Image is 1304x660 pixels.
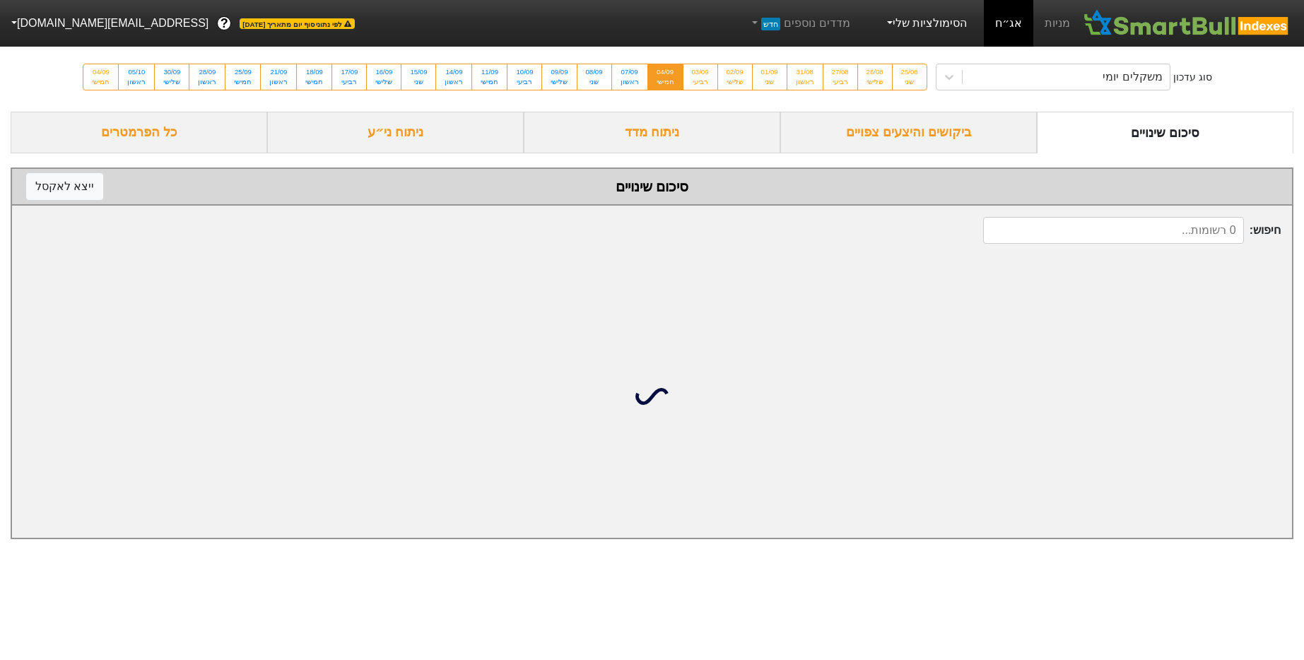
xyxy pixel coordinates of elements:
[901,67,918,77] div: 25/08
[621,67,639,77] div: 07/09
[269,77,288,87] div: ראשון
[901,77,918,87] div: שני
[26,173,103,200] button: ייצא לאקסל
[586,67,603,77] div: 08/09
[341,67,358,77] div: 17/09
[92,77,110,87] div: חמישי
[621,77,639,87] div: ראשון
[445,77,463,87] div: ראשון
[551,67,568,77] div: 09/09
[692,77,709,87] div: רביעי
[26,176,1278,197] div: סיכום שינויים
[269,67,288,77] div: 21/09
[198,67,216,77] div: 28/09
[305,77,323,87] div: חמישי
[586,77,603,87] div: שני
[657,67,674,77] div: 04/09
[780,112,1037,153] div: ביקושים והיצעים צפויים
[410,67,427,77] div: 15/09
[1081,9,1293,37] img: SmartBull
[796,67,814,77] div: 31/08
[761,18,780,30] span: חדש
[240,18,354,29] span: לפי נתוני סוף יום מתאריך [DATE]
[163,77,180,87] div: שלישי
[867,67,883,77] div: 26/08
[305,67,323,77] div: 18/09
[879,9,973,37] a: הסימולציות שלי
[867,77,883,87] div: שלישי
[481,77,498,87] div: חמישי
[761,67,778,77] div: 01/09
[524,112,780,153] div: ניתוח מדד
[727,67,744,77] div: 02/09
[341,77,358,87] div: רביעי
[267,112,524,153] div: ניתוח ני״ע
[92,67,110,77] div: 04/09
[727,77,744,87] div: שלישי
[481,67,498,77] div: 11/09
[163,67,180,77] div: 30/09
[234,67,252,77] div: 25/09
[234,77,252,87] div: חמישי
[796,77,814,87] div: ראשון
[11,112,267,153] div: כל הפרמטרים
[983,217,1244,244] input: 0 רשומות...
[1173,70,1212,85] div: סוג עדכון
[221,14,228,33] span: ?
[445,67,463,77] div: 14/09
[375,67,392,77] div: 16/09
[375,77,392,87] div: שלישי
[516,77,533,87] div: רביעי
[761,77,778,87] div: שני
[1103,69,1162,86] div: משקלים יומי
[832,77,849,87] div: רביעי
[410,77,427,87] div: שני
[692,67,709,77] div: 03/09
[1037,112,1293,153] div: סיכום שינויים
[516,67,533,77] div: 10/09
[198,77,216,87] div: ראשון
[551,77,568,87] div: שלישי
[744,9,856,37] a: מדדים נוספיםחדש
[657,77,674,87] div: חמישי
[127,67,146,77] div: 05/10
[635,379,669,413] img: loading...
[832,67,849,77] div: 27/08
[983,217,1281,244] span: חיפוש :
[127,77,146,87] div: ראשון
